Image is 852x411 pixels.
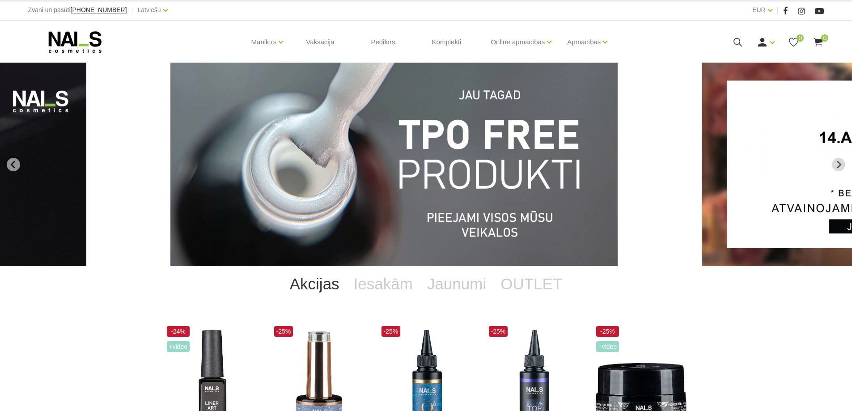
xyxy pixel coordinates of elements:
[364,21,402,64] a: Pedikīrs
[283,266,347,302] a: Akcijas
[491,24,545,60] a: Online apmācības
[274,326,293,337] span: -25%
[797,34,804,42] span: 0
[832,158,845,171] button: Next slide
[821,34,828,42] span: 0
[813,37,824,48] a: 0
[752,4,766,15] a: EUR
[251,24,277,60] a: Manikīrs
[131,4,133,16] span: |
[596,326,619,337] span: -25%
[167,341,190,352] span: +Video
[167,326,190,337] span: -24%
[170,63,682,266] li: 1 of 12
[425,21,469,64] a: Komplekti
[138,4,161,15] a: Latviešu
[7,158,20,171] button: Go to last slide
[493,266,569,302] a: OUTLET
[489,326,508,337] span: -25%
[567,24,601,60] a: Apmācības
[777,4,779,16] span: |
[596,341,619,352] span: +Video
[420,266,493,302] a: Jaunumi
[28,4,127,16] div: Zvani un pasūti
[381,326,401,337] span: -25%
[788,37,799,48] a: 0
[299,21,341,64] a: Vaksācija
[71,6,127,13] span: [PHONE_NUMBER]
[71,7,127,13] a: [PHONE_NUMBER]
[347,266,420,302] a: Iesakām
